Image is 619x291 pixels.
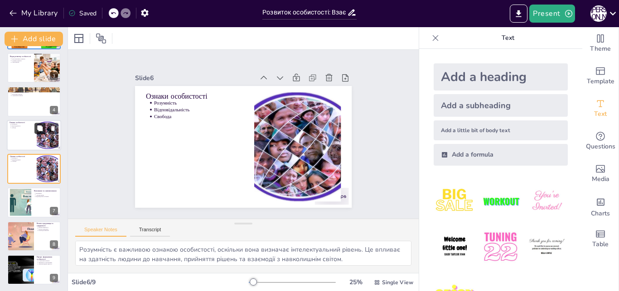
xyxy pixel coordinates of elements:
span: Theme [590,44,611,54]
p: Свобода [163,86,250,120]
div: 9 [50,274,58,282]
span: Questions [586,142,615,152]
button: Н [PERSON_NAME] [590,5,607,23]
p: Вплив середовища та спадковості [37,222,58,227]
div: Add a formula [434,144,568,166]
img: 6.jpeg [526,226,568,268]
button: Present [529,5,575,23]
p: Ознаки особистості [161,63,257,103]
p: Анатомо-фізіологічний розвиток [12,92,58,94]
p: Text [443,27,573,49]
p: Цілеспрямоване розвиток [12,58,31,60]
p: Самовиховання [36,194,58,196]
div: Add text boxes [582,92,619,125]
img: 2.jpeg [479,180,522,222]
p: Саморозвиток [12,62,31,63]
p: Стихійне розвиток [12,60,31,62]
img: 4.jpeg [434,226,476,268]
div: Saved [68,9,97,18]
p: Види розвитку особистості [10,55,31,58]
div: Slide 6 / 9 [72,278,249,286]
button: Speaker Notes [75,227,126,237]
div: 7 [50,207,58,215]
span: Single View [382,279,413,286]
p: Анатомо-фізіологічний та соціальний розвиток [10,89,58,91]
div: Add a heading [434,63,568,91]
div: 6 [50,173,58,181]
button: My Library [7,6,62,20]
div: Add a subheading [434,94,568,117]
p: Відповідальність [165,80,252,114]
img: 5.jpeg [479,226,522,268]
span: Media [592,174,609,184]
p: Діяльність та спілкування [39,262,58,263]
span: Charts [591,209,610,219]
div: 8 [7,221,61,251]
p: Свобода [11,127,34,129]
div: Slide 6 [156,43,272,88]
div: Add a table [582,223,619,255]
div: 4 [7,86,61,116]
p: Відповідальність [11,125,34,127]
div: 5 [7,120,61,151]
div: 7 [7,187,61,217]
span: Position [96,33,106,44]
img: 3.jpeg [526,180,568,222]
p: Відповідальність [12,159,34,161]
div: Н [PERSON_NAME] [590,5,607,22]
p: Взаємодія чинників [39,229,58,231]
p: Розумність [167,74,254,108]
div: Layout [72,31,86,46]
p: Ознаки особистості [10,121,34,124]
div: 5 [50,139,58,148]
div: Add ready made slides [582,60,619,92]
div: 9 [7,255,61,285]
p: Соціальний розвиток [12,95,58,97]
button: Add slide [5,32,63,46]
div: 8 [50,240,58,248]
textarea: Розумність є важливою ознакою особистості, оскільки вона визначає інтелектуальний рівень. Це впли... [75,241,411,266]
p: Психічний розвиток [12,93,58,95]
div: Add charts and graphs [582,190,619,223]
button: Duplicate Slide [34,123,45,134]
div: Change the overall theme [582,27,619,60]
input: Insert title [262,6,347,19]
div: Add a little bit of body text [434,120,568,140]
p: Вплив спадковості [39,226,58,228]
p: Соціальний розвиток [39,260,58,262]
div: Add images, graphics, shapes or video [582,157,619,190]
span: Table [592,239,609,249]
div: Get real-time input from your audience [582,125,619,157]
p: Виховання та самовиховання [34,190,58,192]
div: 3 [50,72,58,80]
p: Загальнолюдські цінності [39,263,58,265]
p: Розумність [11,123,34,125]
div: 3 [7,53,61,83]
span: Template [587,76,614,86]
p: Відповідальність батьків [36,196,58,198]
img: 1.jpeg [434,180,476,222]
button: Export to PowerPoint [510,5,527,23]
p: Виховання [36,193,58,195]
div: 25 % [345,278,367,286]
p: Ознаки особистості [10,155,34,158]
button: Transcript [130,227,170,237]
span: Text [594,109,607,119]
div: 6 [7,154,61,184]
p: Процес формування особистості [37,256,58,261]
p: Вплив середовища [39,228,58,230]
button: Delete Slide [48,123,58,134]
div: 4 [50,106,58,114]
p: Свобода [12,161,34,162]
p: Розумність [12,157,34,159]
